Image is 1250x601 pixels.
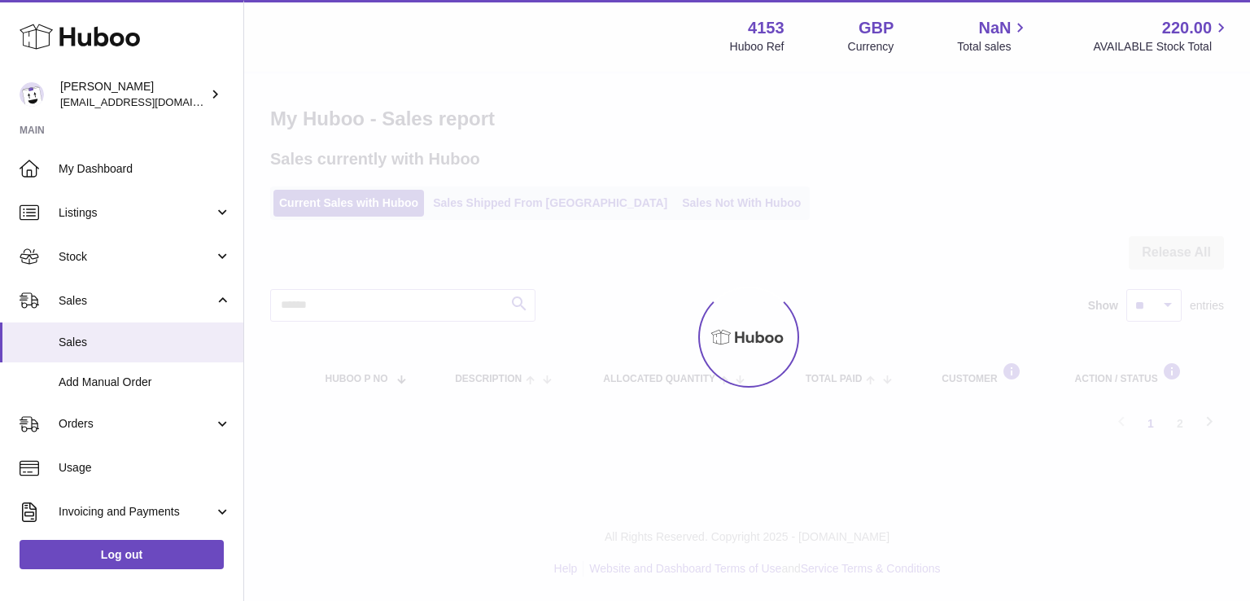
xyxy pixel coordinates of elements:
[59,161,231,177] span: My Dashboard
[59,249,214,265] span: Stock
[978,17,1011,39] span: NaN
[1093,39,1230,55] span: AVAILABLE Stock Total
[59,416,214,432] span: Orders
[1162,17,1212,39] span: 220.00
[748,17,785,39] strong: 4153
[60,79,207,110] div: [PERSON_NAME]
[848,39,894,55] div: Currency
[59,375,231,390] span: Add Manual Order
[59,460,231,476] span: Usage
[59,335,231,350] span: Sales
[59,293,214,309] span: Sales
[20,540,224,569] a: Log out
[59,205,214,221] span: Listings
[1093,17,1230,55] a: 220.00 AVAILABLE Stock Total
[59,504,214,520] span: Invoicing and Payments
[20,82,44,107] img: sales@kasefilters.com
[730,39,785,55] div: Huboo Ref
[957,17,1029,55] a: NaN Total sales
[859,17,894,39] strong: GBP
[60,95,239,108] span: [EMAIL_ADDRESS][DOMAIN_NAME]
[957,39,1029,55] span: Total sales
